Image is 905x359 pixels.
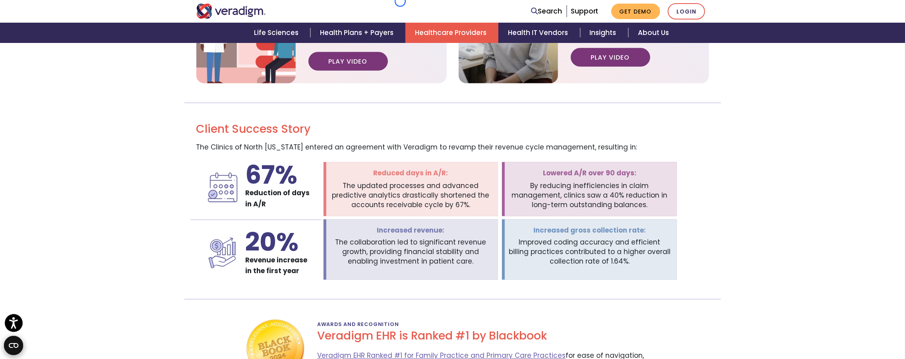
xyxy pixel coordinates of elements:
[317,318,399,331] span: Awards and Recognition
[196,142,638,152] span: The Clinics of North [US_STATE] entered an agreement with Veradigm to revamp their revenue cycle ...
[531,6,562,17] a: Search
[245,157,297,192] span: 67%
[509,238,671,266] span: Improved coding accuracy and efficient billing practices contributed to a higher overall collecti...
[508,226,671,235] span: Increased gross collection rate:
[308,52,388,70] a: Play Video
[335,238,486,266] span: The collaboration led to significant revenue growth, providing financial stability and enabling i...
[196,122,709,136] h2: Client Success Story
[668,3,705,19] a: Login
[330,226,492,235] span: Increased revenue:
[571,48,650,66] a: Play Video
[571,6,599,16] a: Support
[245,188,310,208] span: Reduction of days in A/R
[207,230,239,277] img: icon-revenue-increase.svg
[752,302,895,349] iframe: Drift Chat Widget
[317,330,660,343] h2: Veradigm EHR is Ranked #1 by Blackbook
[4,336,23,355] button: Open CMP widget
[207,162,239,213] img: icon-reduction-days-AR.svg
[580,23,628,43] a: Insights
[332,181,489,210] span: The updated processes and advanced predictive analytics drastically shortened the accounts receiv...
[512,181,667,210] span: By reducing inefficiencies in claim management, clinics saw a 40% reduction in long-term outstand...
[196,4,266,19] img: Veradigm logo
[330,169,492,178] span: Reduced days in A/R:
[628,23,678,43] a: About Us
[244,23,310,43] a: Life Sciences
[498,23,580,43] a: Health IT Vendors
[611,4,660,19] a: Get Demo
[508,169,671,178] span: Lowered A/R over 90 days:
[310,23,405,43] a: Health Plans + Payers
[245,225,298,260] span: 20%
[245,256,307,276] span: Revenue increase in the first year
[405,23,498,43] a: Healthcare Providers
